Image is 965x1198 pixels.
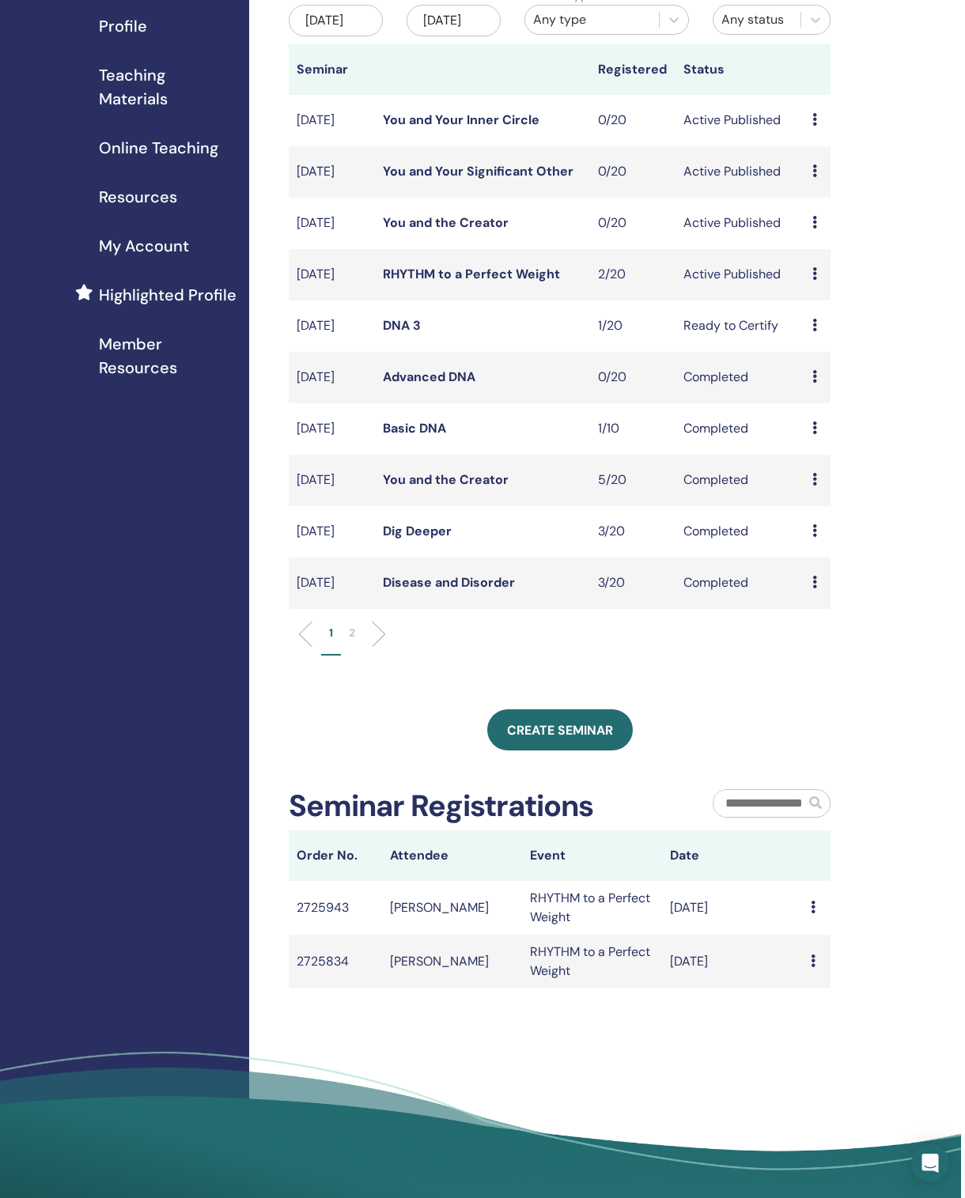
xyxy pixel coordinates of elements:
a: Disease and Disorder [383,574,515,591]
th: Registered [590,44,676,95]
td: 2/20 [590,249,676,300]
th: Order No. [289,830,382,881]
div: [DATE] [407,5,501,36]
td: Completed [675,455,804,506]
td: Active Published [675,95,804,146]
a: Create seminar [487,709,633,750]
td: 0/20 [590,352,676,403]
td: 2725943 [289,881,382,935]
td: 2725834 [289,935,382,988]
a: You and the Creator [383,214,509,231]
a: RHYTHM to a Perfect Weight [383,266,560,282]
th: Attendee [382,830,522,881]
td: 1/20 [590,300,676,352]
th: Seminar [289,44,375,95]
td: Completed [675,403,804,455]
td: 5/20 [590,455,676,506]
a: You and Your Significant Other [383,163,573,180]
td: 0/20 [590,146,676,198]
th: Event [522,830,662,881]
td: RHYTHM to a Perfect Weight [522,935,662,988]
td: [DATE] [662,935,802,988]
td: [DATE] [289,506,375,557]
p: 2 [349,625,355,641]
td: [DATE] [289,352,375,403]
div: Any status [721,10,793,29]
td: Active Published [675,146,804,198]
td: [DATE] [289,198,375,249]
td: [DATE] [289,403,375,455]
a: You and the Creator [383,471,509,488]
span: Profile [99,14,147,38]
td: [DATE] [289,557,375,609]
span: Resources [99,185,177,209]
span: Create seminar [507,722,613,739]
p: 1 [329,625,333,641]
a: Dig Deeper [383,523,452,539]
a: You and Your Inner Circle [383,111,539,128]
span: Member Resources [99,332,237,380]
td: 3/20 [590,506,676,557]
td: RHYTHM to a Perfect Weight [522,881,662,935]
td: [PERSON_NAME] [382,935,522,988]
span: My Account [99,234,189,258]
td: [PERSON_NAME] [382,881,522,935]
div: Any type [533,10,651,29]
a: DNA 3 [383,317,421,334]
a: Advanced DNA [383,368,475,385]
td: Active Published [675,198,804,249]
div: Open Intercom Messenger [911,1144,949,1182]
td: [DATE] [289,95,375,146]
td: Active Published [675,249,804,300]
td: 1/10 [590,403,676,455]
h2: Seminar Registrations [289,788,593,825]
td: [DATE] [289,249,375,300]
td: [DATE] [289,300,375,352]
td: 0/20 [590,95,676,146]
td: Ready to Certify [675,300,804,352]
th: Status [675,44,804,95]
td: [DATE] [289,455,375,506]
td: Completed [675,506,804,557]
span: Teaching Materials [99,63,237,111]
td: 3/20 [590,557,676,609]
div: [DATE] [289,5,383,36]
span: Online Teaching [99,136,218,160]
td: [DATE] [662,881,802,935]
span: Highlighted Profile [99,283,237,307]
td: Completed [675,352,804,403]
td: Completed [675,557,804,609]
a: Basic DNA [383,420,446,436]
td: 0/20 [590,198,676,249]
td: [DATE] [289,146,375,198]
th: Date [662,830,802,881]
